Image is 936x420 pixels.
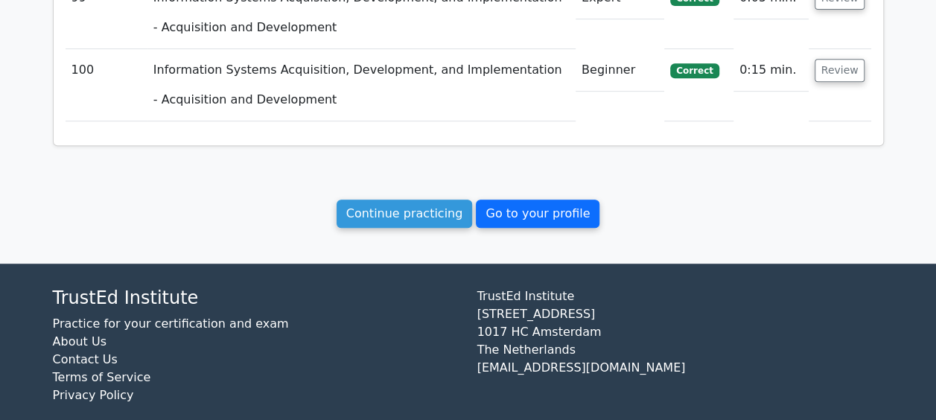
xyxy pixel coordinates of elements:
[670,63,719,78] span: Correct
[53,316,289,331] a: Practice for your certification and exam
[53,352,118,366] a: Contact Us
[53,370,151,384] a: Terms of Service
[53,287,459,309] h4: TrustEd Institute
[468,287,893,416] div: TrustEd Institute [STREET_ADDRESS] 1017 HC Amsterdam The Netherlands [EMAIL_ADDRESS][DOMAIN_NAME]
[576,49,664,92] td: Beginner
[66,49,147,121] td: 100
[815,59,865,82] button: Review
[476,200,599,228] a: Go to your profile
[147,49,576,121] td: Information Systems Acquisition, Development, and Implementation - Acquisition and Development
[337,200,473,228] a: Continue practicing
[53,388,134,402] a: Privacy Policy
[53,334,106,349] a: About Us
[733,49,809,92] td: 0:15 min.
